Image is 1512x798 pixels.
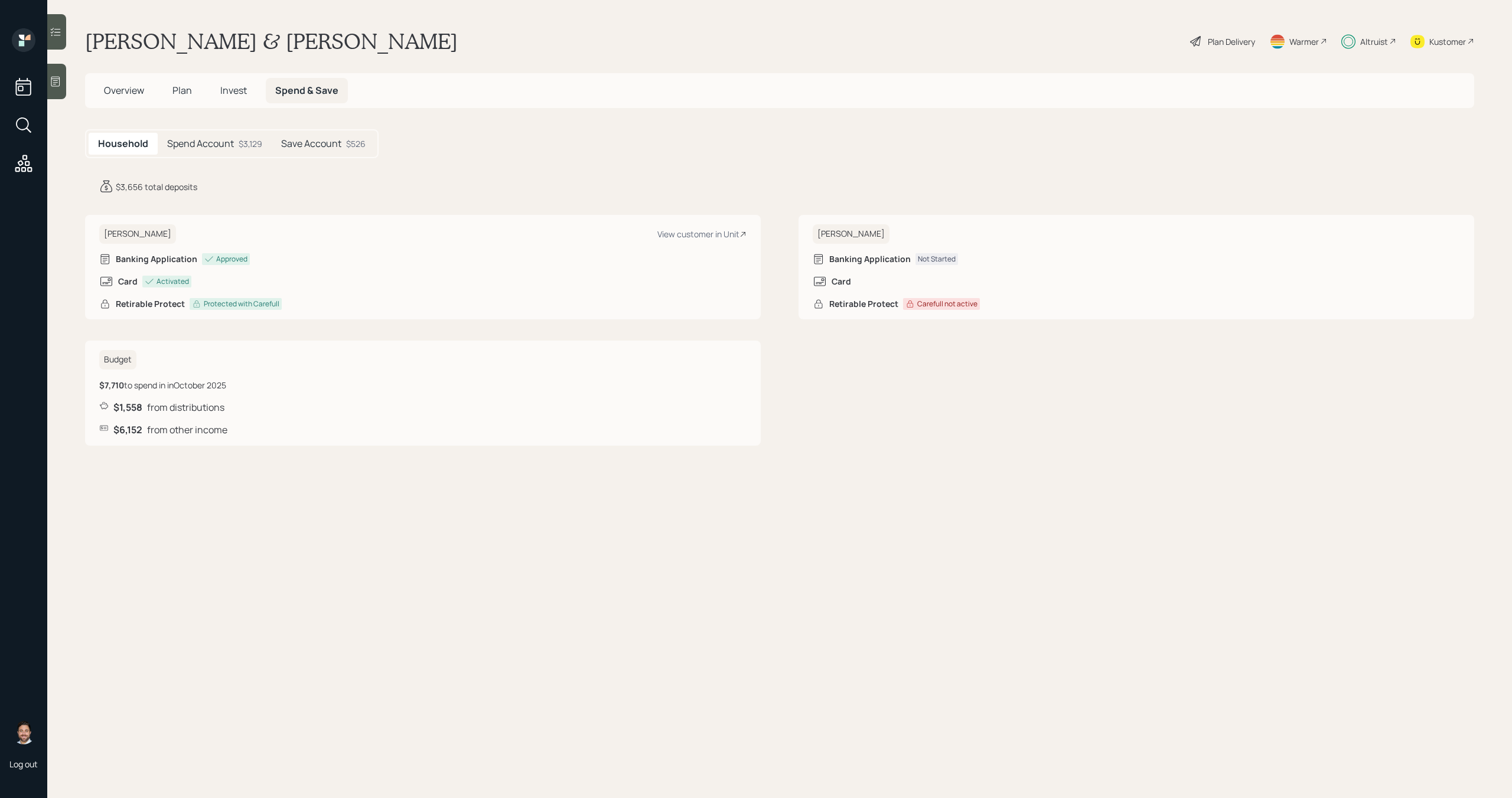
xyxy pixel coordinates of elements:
[239,138,262,150] div: $3,129
[220,84,247,97] span: Invest
[116,299,185,309] h6: Retirable Protect
[657,228,747,240] div: View customer in Unit
[99,224,176,244] h6: [PERSON_NAME]
[829,254,911,264] h6: Banking Application
[99,401,747,414] div: from distributions
[917,299,977,309] div: Carefull not active
[346,138,366,150] div: $526
[157,276,189,287] div: Activated
[829,299,898,309] h6: Retirable Protect
[1429,35,1466,48] div: Kustomer
[9,758,38,770] div: Log out
[85,28,458,54] h1: [PERSON_NAME] & [PERSON_NAME]
[99,350,136,369] h6: Budget
[12,721,35,744] img: michael-russo-headshot.png
[918,254,956,264] div: Not Started
[116,181,197,193] div: $3,656 total deposits
[113,423,142,436] b: $6,152
[99,379,226,391] div: to spend in in October 2025
[216,254,247,264] div: Approved
[98,138,148,149] h5: Household
[116,254,197,264] h6: Banking Application
[1360,35,1388,48] div: Altruist
[832,277,851,287] h6: Card
[113,401,142,414] b: $1,558
[204,299,279,309] div: Protected with Carefull
[104,84,144,97] span: Overview
[167,138,234,149] h5: Spend Account
[275,84,338,97] span: Spend & Save
[813,224,889,244] h6: [PERSON_NAME]
[99,380,124,391] b: $7,710
[172,84,192,97] span: Plan
[1289,35,1319,48] div: Warmer
[118,277,138,287] h6: Card
[1208,35,1255,48] div: Plan Delivery
[99,423,747,436] div: from other income
[281,138,341,149] h5: Save Account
